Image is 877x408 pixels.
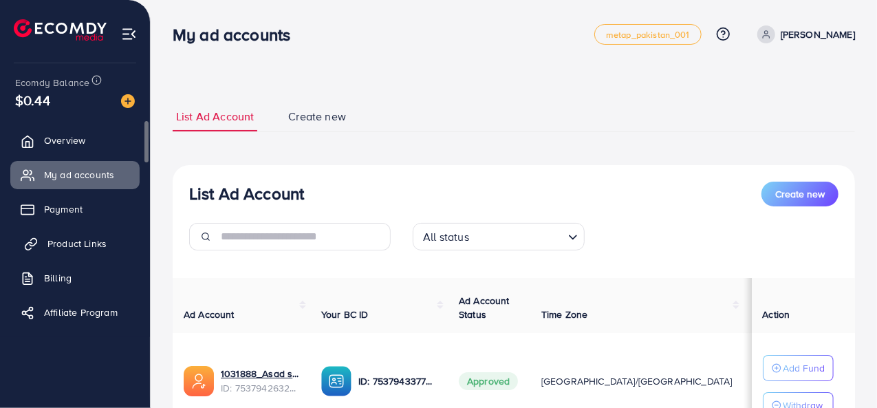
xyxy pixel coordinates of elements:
[44,133,85,147] span: Overview
[763,308,790,321] span: Action
[781,26,855,43] p: [PERSON_NAME]
[358,373,437,389] p: ID: 7537943377279549456
[121,94,135,108] img: image
[819,346,867,398] iframe: Chat
[459,372,518,390] span: Approved
[413,223,585,250] div: Search for option
[761,182,838,206] button: Create new
[44,168,114,182] span: My ad accounts
[184,308,235,321] span: Ad Account
[541,308,587,321] span: Time Zone
[121,26,137,42] img: menu
[10,127,140,154] a: Overview
[10,299,140,326] a: Affiliate Program
[763,355,834,381] button: Add Fund
[459,294,510,321] span: Ad Account Status
[10,195,140,223] a: Payment
[473,224,563,247] input: Search for option
[47,237,107,250] span: Product Links
[541,374,733,388] span: [GEOGRAPHIC_DATA]/[GEOGRAPHIC_DATA]
[321,366,351,396] img: ic-ba-acc.ded83a64.svg
[176,109,254,125] span: List Ad Account
[783,360,825,376] p: Add Fund
[752,25,855,43] a: [PERSON_NAME]
[221,367,299,395] div: <span class='underline'>1031888_Asad shah 2_1755064281276</span></br>7537942632723562504
[594,24,702,45] a: metap_pakistan_001
[44,305,118,319] span: Affiliate Program
[184,366,214,396] img: ic-ads-acc.e4c84228.svg
[221,367,299,380] a: 1031888_Asad shah 2_1755064281276
[775,187,825,201] span: Create new
[44,271,72,285] span: Billing
[288,109,346,125] span: Create new
[15,76,89,89] span: Ecomdy Balance
[14,19,107,41] img: logo
[44,202,83,216] span: Payment
[10,264,140,292] a: Billing
[10,230,140,257] a: Product Links
[221,381,299,395] span: ID: 7537942632723562504
[15,90,50,110] span: $0.44
[321,308,369,321] span: Your BC ID
[10,161,140,189] a: My ad accounts
[420,227,472,247] span: All status
[189,184,304,204] h3: List Ad Account
[173,25,301,45] h3: My ad accounts
[606,30,690,39] span: metap_pakistan_001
